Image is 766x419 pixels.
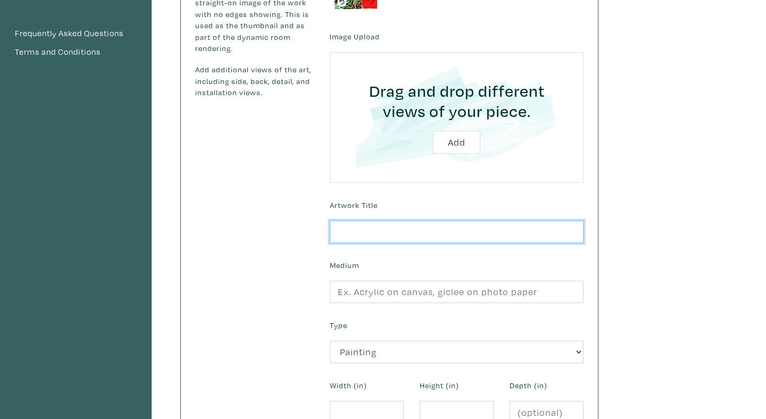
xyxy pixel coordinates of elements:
[510,380,547,391] label: Depth (in)
[420,380,459,391] label: Height (in)
[330,320,347,331] label: Type
[330,199,378,211] label: Artwork Title
[330,380,367,391] label: Width (in)
[330,259,359,271] label: Medium
[195,64,314,98] p: Add additional views of the art, including side, back, detail, and installation views.
[14,27,137,40] a: Frequently Asked Questions
[330,31,380,43] label: Image Upload
[330,281,584,304] input: Ex. Acrylic on canvas, giclee on photo paper
[14,45,137,59] a: Terms and Conditions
